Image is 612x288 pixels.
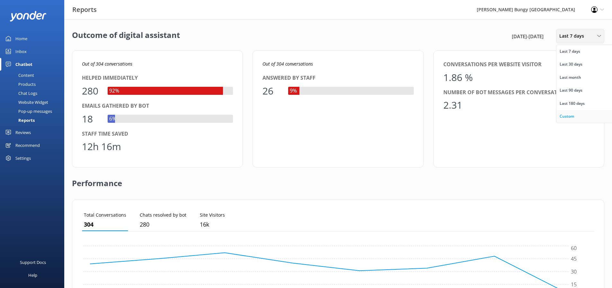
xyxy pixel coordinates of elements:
img: yonder-white-logo.png [10,11,47,22]
div: Last month [560,74,581,81]
p: Chats resolved by bot [140,212,186,219]
tspan: 15 [571,281,577,288]
p: 16,361 [200,220,225,229]
div: Helped immediately [82,74,233,82]
div: 92% [108,87,121,95]
h2: Outcome of digital assistant [72,29,180,43]
i: Out of 304 conversations [82,61,132,67]
div: Settings [15,152,31,165]
div: Last 90 days [560,87,582,94]
div: Staff time saved [82,130,233,138]
p: Site Visitors [200,212,225,219]
p: Total Conversations [84,212,126,219]
div: Last 30 days [560,61,582,67]
a: Products [4,80,64,89]
div: 1.86 % [443,70,473,85]
div: 6% [108,115,118,123]
div: 26 [262,83,282,99]
div: Content [4,71,34,80]
div: Reviews [15,126,31,139]
div: Reports [4,116,35,125]
div: Pop-up messages [4,107,52,116]
div: 12h 16m [82,139,121,154]
div: 280 [82,83,101,99]
a: Chat Logs [4,89,64,98]
p: 280 [140,220,186,229]
div: Help [28,269,37,282]
a: Website Widget [4,98,64,107]
tspan: 45 [571,255,577,262]
div: Home [15,32,27,45]
div: Answered by staff [262,74,413,82]
div: Last 7 days [560,48,580,55]
h3: Reports [72,4,97,15]
div: Website Widget [4,98,48,107]
div: Emails gathered by bot [82,102,233,110]
span: Last 7 days [559,32,588,40]
a: Content [4,71,64,80]
div: Conversations per website visitor [443,60,594,69]
div: Support Docs [20,256,46,269]
h2: Performance [72,167,122,193]
tspan: 60 [571,245,577,252]
div: 2.31 [443,97,463,113]
a: Pop-up messages [4,107,64,116]
div: Custom [560,113,574,120]
div: 18 [82,111,101,127]
span: [DATE] - [DATE] [512,32,544,40]
div: Recommend [15,139,40,152]
div: Number of bot messages per conversation (avg.) [443,88,594,97]
div: 9% [288,87,298,95]
div: Chat Logs [4,89,37,98]
i: Out of 304 conversations [262,61,313,67]
div: Last 180 days [560,100,585,107]
a: Reports [4,116,64,125]
div: Inbox [15,45,27,58]
div: Products [4,80,36,89]
div: Chatbot [15,58,32,71]
tspan: 30 [571,268,577,275]
p: 304 [84,220,126,229]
